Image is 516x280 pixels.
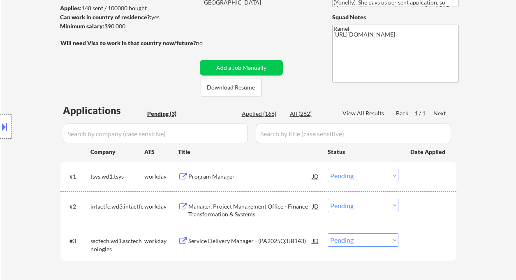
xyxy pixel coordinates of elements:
[290,110,331,118] div: All (282)
[178,148,320,156] div: Title
[144,148,178,156] div: ATS
[60,39,197,46] strong: Will need Visa to work in that country now/future?:
[256,124,451,143] input: Search by title (case sensitive)
[60,14,151,21] strong: Can work in country of residence?:
[433,109,447,117] div: Next
[410,148,447,156] div: Date Applied
[332,13,459,21] div: Squad Notes
[188,172,312,181] div: Program Manager
[60,4,197,12] div: 148 sent / 100000 bought
[328,144,398,159] div: Status
[414,109,433,117] div: 1 / 1
[69,237,84,245] div: #3
[63,124,248,143] input: Search by company (case sensitive)
[144,172,178,181] div: workday
[342,109,386,117] div: View All Results
[60,5,81,11] strong: Applies:
[147,110,188,118] div: Pending (3)
[312,169,320,184] div: JD
[242,110,283,118] div: Applied (166)
[201,78,261,96] button: Download Resume
[312,199,320,213] div: JD
[312,233,320,248] div: JD
[396,109,409,117] div: Back
[60,13,194,21] div: yes
[188,202,312,218] div: Manager, Project Management Office - Finance Transformation & Systems
[60,22,197,30] div: $90,000
[90,202,144,211] div: intactfc.wd3.intactfc
[90,237,144,253] div: ssctech.wd1.ssctechnologies
[60,23,104,30] strong: Minimum salary:
[69,202,84,211] div: #2
[144,237,178,245] div: workday
[200,60,283,76] button: Add a Job Manually
[188,237,312,245] div: Service Delivery Manager - (PA2025Q3JB143)
[196,39,220,47] div: no
[144,202,178,211] div: workday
